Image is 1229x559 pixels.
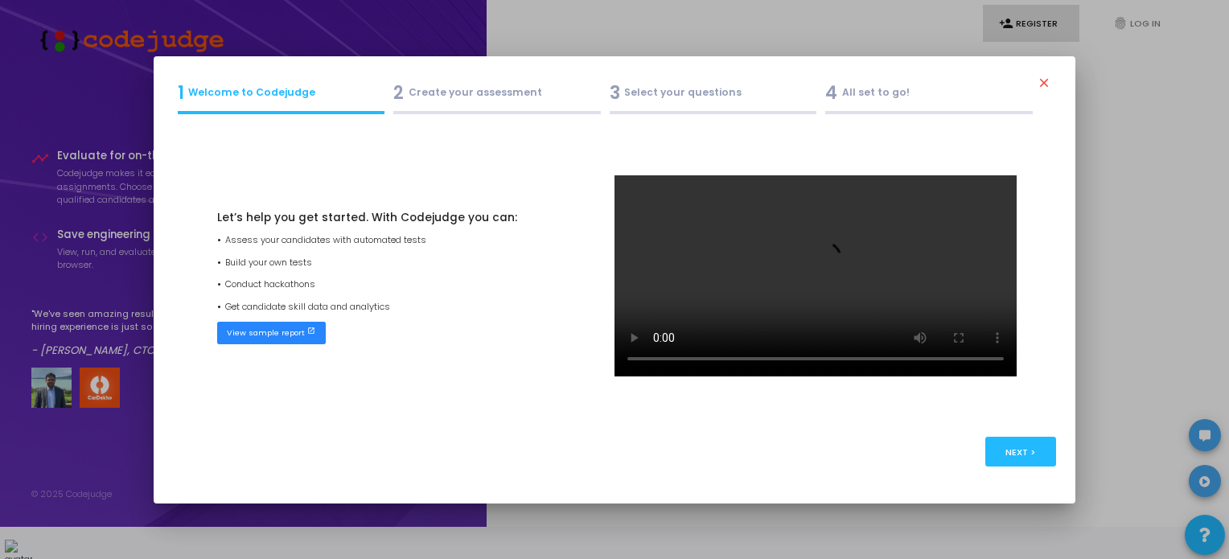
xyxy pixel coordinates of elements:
span: 1 [178,80,184,106]
span: Assess your candidates with automated tests [225,233,426,247]
span: 3 [610,80,620,106]
span: • [217,233,221,247]
div: Welcome to Codejudge [178,80,385,106]
a: 1Welcome to Codejudge [173,76,389,119]
span: Conduct hackathons [225,277,315,291]
a: 2Create your assessment [389,76,606,119]
span: • [217,300,221,314]
div: All set to go! [825,80,1033,106]
button: Next > [985,437,1057,467]
span: 4 [825,80,837,106]
mat-icon: open_in_new [307,325,316,334]
a: 4All set to go! [821,76,1038,119]
div: Create your assessment [393,80,601,106]
span: Get candidate skill data and analytics [225,300,390,314]
a: 3Select your questions [605,76,821,119]
span: • [217,256,221,269]
span: • [217,277,221,291]
div: Select your questions [610,80,817,106]
a: View sample report [217,322,326,343]
p: Let’s help you get started. With Codejudge you can: [217,212,614,225]
mat-icon: close [1037,76,1056,95]
span: 2 [393,80,404,106]
span: Build your own tests [225,256,312,269]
